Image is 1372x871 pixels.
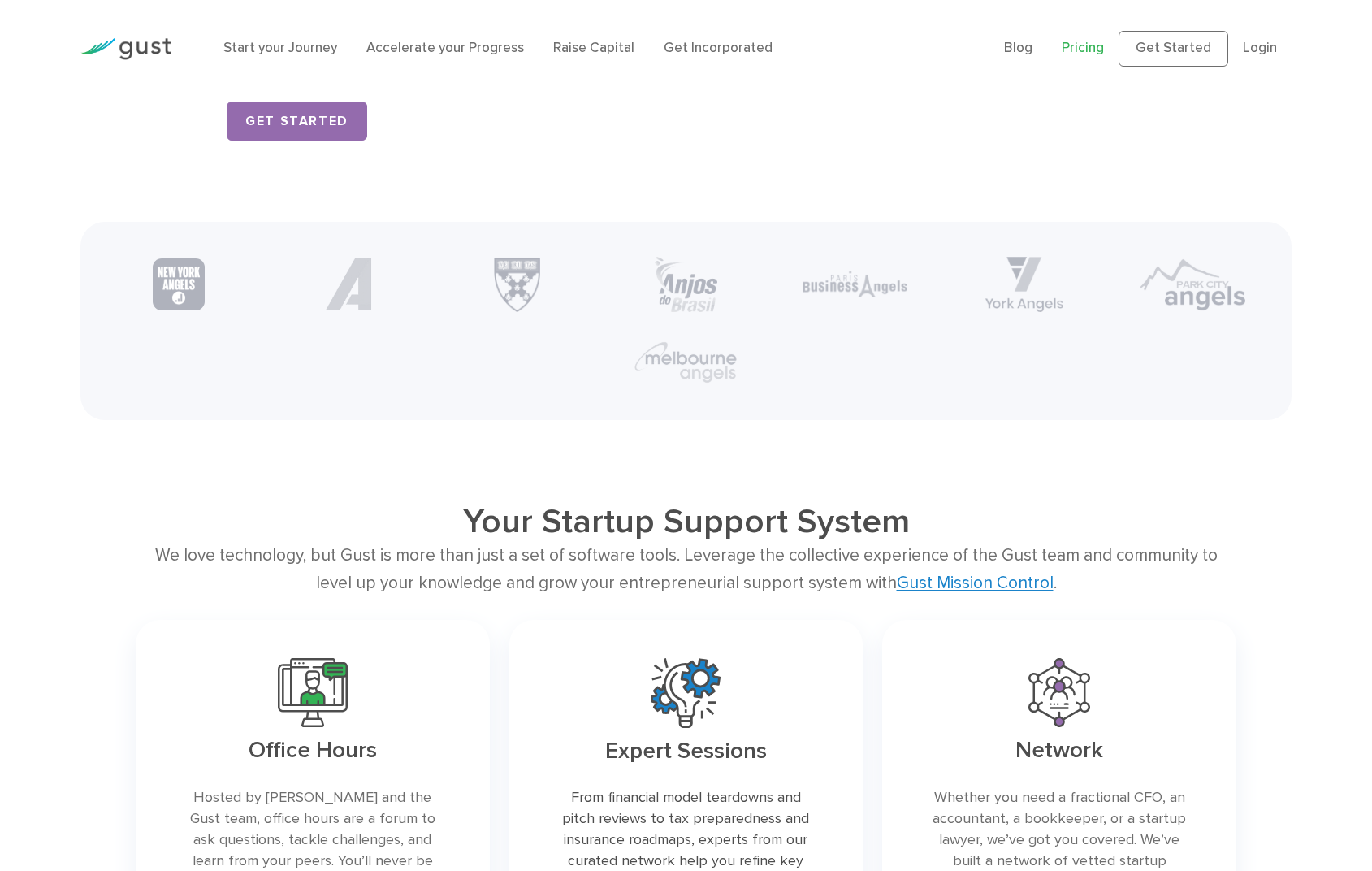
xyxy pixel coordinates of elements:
[1004,40,1032,56] a: Blog
[803,271,908,297] img: Paris Business Angels
[153,258,205,310] img: New York Angels
[322,258,374,310] img: Partner
[1243,40,1277,56] a: Login
[633,340,738,385] img: Melbourne Angels
[1140,258,1246,312] img: Park City Angels
[653,257,718,312] img: Anjos Brasil
[1119,31,1228,67] a: Get Started
[227,102,367,141] a: Get Started
[80,38,171,60] img: Gust Logo
[366,40,524,56] a: Accelerate your Progress
[553,40,634,56] a: Raise Capital
[985,257,1063,312] img: York Angels
[664,40,773,56] a: Get Incorporated
[897,573,1054,593] a: Gust Mission Control
[246,501,1127,542] h2: Your Startup Support System
[488,257,545,312] img: Harvard Business School
[1062,40,1104,56] a: Pricing
[223,40,337,56] a: Start your Journey
[136,542,1236,596] div: We love technology, but Gust is more than just a set of software tools. Leverage the collective e...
